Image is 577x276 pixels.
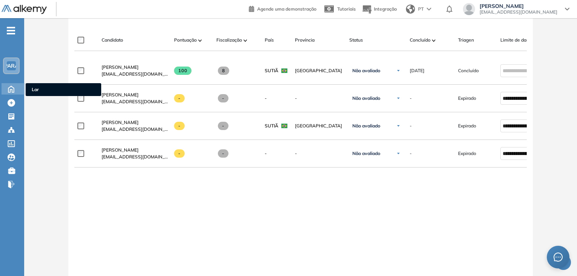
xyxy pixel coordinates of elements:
[410,123,412,129] font: -
[265,95,267,101] font: -
[295,37,315,43] font: Província
[178,123,181,129] font: -
[458,150,476,156] font: Expirado
[32,87,39,92] font: Lar
[222,68,225,73] font: 8
[198,39,202,42] img: [faltando tradução "en.ARROW_ALT"]
[244,39,247,42] img: [faltando tradução "en.ARROW_ALT"]
[352,68,380,73] font: Não avaliado
[102,91,168,98] a: [PERSON_NAME]
[458,95,476,101] font: Expirado
[222,123,224,129] font: -
[174,37,197,43] font: Pontuação
[102,64,139,70] font: [PERSON_NAME]
[418,6,424,12] font: PT
[406,5,415,14] img: mundo
[102,126,179,132] font: [EMAIL_ADDRESS][DOMAIN_NAME]
[281,124,287,128] img: SUTIÃ
[432,39,436,42] img: [faltando tradução "en.ARROW_ALT"]
[178,68,187,73] font: 100
[102,99,179,104] font: [EMAIL_ADDRESS][DOMAIN_NAME]
[337,6,356,12] font: Tutoriais
[396,96,401,101] img: ícone de cogumelo
[102,147,139,153] font: [PERSON_NAME]
[410,68,424,73] font: [DATE]
[362,1,397,17] button: Integração
[265,150,267,156] font: -
[349,37,363,43] font: Status
[374,6,397,12] font: Integração
[295,68,342,73] font: [GEOGRAPHIC_DATA]
[216,37,242,43] font: Fiscalização
[396,151,401,156] img: ícone de cogumelo
[410,95,412,101] font: -
[500,37,534,43] font: Limite de dados
[102,119,139,125] font: [PERSON_NAME]
[396,68,401,73] img: ícone de cogumelo
[554,253,563,262] span: mensagem
[480,9,557,15] font: [EMAIL_ADDRESS][DOMAIN_NAME]
[102,64,168,71] a: [PERSON_NAME]
[178,150,181,156] font: -
[178,95,181,101] font: -
[265,68,278,73] font: SUTIÃ
[480,3,524,9] font: [PERSON_NAME]
[352,95,380,101] font: Não avaliado
[102,71,179,77] font: [EMAIL_ADDRESS][DOMAIN_NAME]
[222,150,224,156] font: -
[102,154,179,160] font: [EMAIL_ADDRESS][DOMAIN_NAME]
[265,123,278,129] font: SUTIÃ
[265,37,274,43] font: País
[458,68,479,73] font: Concluído
[222,95,224,101] font: -
[458,123,476,129] font: Expirado
[458,37,474,43] font: Triagen
[295,95,297,101] font: -
[410,37,430,43] font: Concluído
[352,123,380,129] font: Não avaliado
[102,92,139,98] font: [PERSON_NAME]
[295,150,297,156] font: -
[102,119,168,126] a: [PERSON_NAME]
[281,68,287,73] img: SUTIÃ
[427,8,431,11] img: seta
[102,37,123,43] font: Candidato
[396,124,401,128] img: ícone de cogumelo
[4,62,19,69] font: PARA
[2,5,47,14] img: Logotipo
[249,4,316,13] a: Agende uma demonstração
[102,147,168,154] a: [PERSON_NAME]
[295,123,342,129] font: [GEOGRAPHIC_DATA]
[257,6,316,12] font: Agende uma demonstração
[352,150,380,156] font: Não avaliado
[410,150,412,156] font: -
